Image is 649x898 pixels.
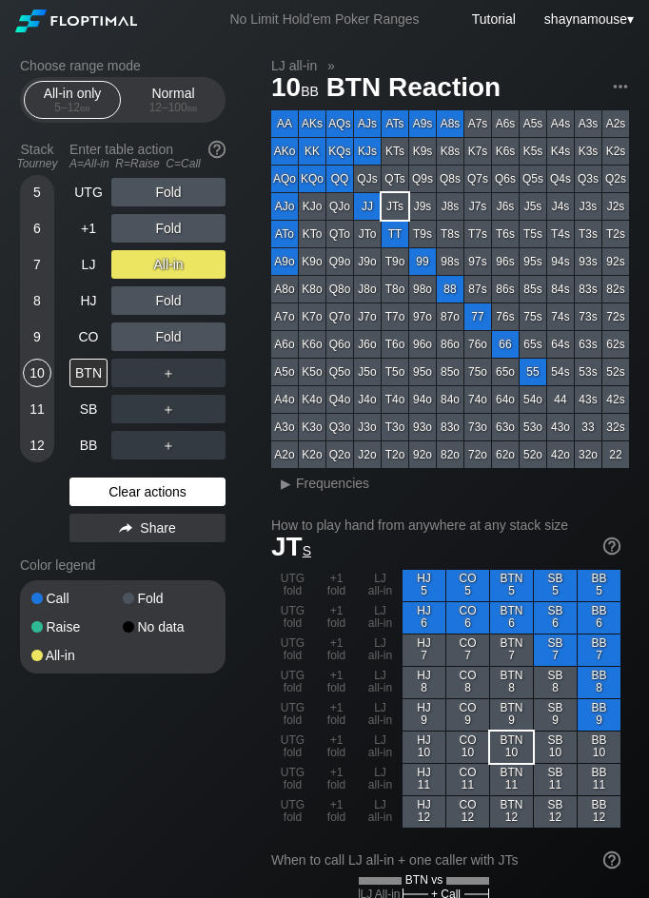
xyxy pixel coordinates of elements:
[382,386,408,413] div: T4o
[602,110,629,137] div: A2s
[354,414,381,440] div: J3o
[437,303,463,330] div: 87o
[446,667,489,698] div: CO 8
[437,331,463,358] div: 86o
[382,276,408,303] div: T8o
[534,667,577,698] div: SB 8
[602,386,629,413] div: 42s
[315,732,358,763] div: +1 fold
[409,221,436,247] div: T9s
[271,193,298,220] div: AJo
[464,221,491,247] div: T7s
[409,110,436,137] div: A9s
[520,303,546,330] div: 75s
[382,331,408,358] div: T6o
[69,214,108,243] div: +1
[492,414,519,440] div: 63o
[437,138,463,165] div: K8s
[23,178,51,206] div: 5
[354,110,381,137] div: AJs
[492,386,519,413] div: 64o
[575,303,601,330] div: 73s
[315,764,358,795] div: +1 fold
[547,276,574,303] div: 84s
[520,248,546,275] div: 95s
[354,248,381,275] div: J9o
[326,386,353,413] div: Q4o
[490,634,533,666] div: BTN 7
[602,248,629,275] div: 92s
[610,76,631,97] img: ellipsis.fd386fe8.svg
[111,359,226,387] div: ＋
[69,134,226,178] div: Enter table action
[409,193,436,220] div: J9s
[547,110,574,137] div: A4s
[602,414,629,440] div: 32s
[206,139,227,160] img: help.32db89a4.svg
[69,178,108,206] div: UTG
[437,386,463,413] div: 84o
[354,193,381,220] div: JJ
[403,570,445,601] div: HJ 5
[326,110,353,137] div: AQs
[437,441,463,468] div: 82o
[23,286,51,315] div: 8
[492,248,519,275] div: 96s
[271,303,298,330] div: A7o
[575,166,601,192] div: Q3s
[490,667,533,698] div: BTN 8
[31,592,123,605] div: Call
[520,331,546,358] div: 65s
[520,414,546,440] div: 53o
[299,193,325,220] div: KJo
[271,166,298,192] div: AQo
[602,359,629,385] div: 52s
[23,322,51,351] div: 9
[23,359,51,387] div: 10
[602,441,629,468] div: 22
[534,699,577,731] div: SB 9
[326,414,353,440] div: Q3o
[578,602,620,634] div: BB 6
[129,82,217,118] div: Normal
[464,248,491,275] div: 97s
[315,699,358,731] div: +1 fold
[299,303,325,330] div: K7o
[547,193,574,220] div: J4s
[464,110,491,137] div: A7s
[382,359,408,385] div: T5o
[123,592,214,605] div: Fold
[464,193,491,220] div: J7s
[354,138,381,165] div: KJs
[437,221,463,247] div: T8s
[520,221,546,247] div: T5s
[271,852,620,868] div: When to call LJ all-in + one caller with JTs
[409,441,436,468] div: 92o
[12,157,62,170] div: Tourney
[299,414,325,440] div: K3o
[326,138,353,165] div: KQs
[299,359,325,385] div: K5o
[492,331,519,358] div: 66
[354,166,381,192] div: QJs
[359,602,402,634] div: LJ all-in
[69,322,108,351] div: CO
[446,699,489,731] div: CO 9
[382,441,408,468] div: T2o
[23,395,51,423] div: 11
[69,286,108,315] div: HJ
[492,276,519,303] div: 86s
[534,602,577,634] div: SB 6
[520,359,546,385] div: 55
[69,157,226,170] div: A=All-in R=Raise C=Call
[534,732,577,763] div: SB 10
[301,79,319,100] span: bb
[409,248,436,275] div: 99
[492,166,519,192] div: Q6s
[271,276,298,303] div: A8o
[382,110,408,137] div: ATs
[271,110,298,137] div: AA
[299,166,325,192] div: KQo
[547,138,574,165] div: K4s
[359,764,402,795] div: LJ all-in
